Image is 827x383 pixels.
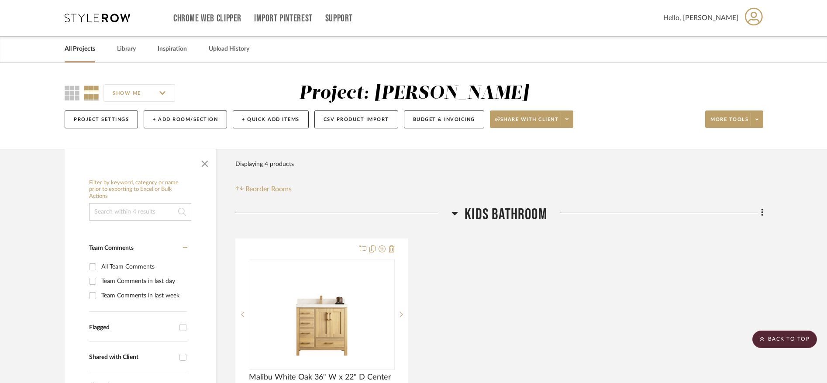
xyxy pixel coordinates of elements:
[196,153,214,171] button: Close
[144,110,227,128] button: + Add Room/Section
[235,155,294,173] div: Displaying 4 products
[404,110,484,128] button: Budget & Invoicing
[89,179,191,200] h6: Filter by keyword, category or name prior to exporting to Excel or Bulk Actions
[101,289,185,303] div: Team Comments in last week
[710,116,748,129] span: More tools
[89,203,191,221] input: Search within 4 results
[89,245,134,251] span: Team Comments
[249,259,394,369] div: 0
[314,110,398,128] button: CSV Product Import
[65,110,138,128] button: Project Settings
[89,354,175,361] div: Shared with Client
[465,205,547,224] span: Kids Bathroom
[495,116,559,129] span: Share with client
[254,15,313,22] a: Import Pinterest
[299,84,529,103] div: Project: [PERSON_NAME]
[117,43,136,55] a: Library
[663,13,738,23] span: Hello, [PERSON_NAME]
[233,110,309,128] button: + Quick Add Items
[89,324,175,331] div: Flagged
[101,274,185,288] div: Team Comments in last day
[490,110,574,128] button: Share with client
[752,331,817,348] scroll-to-top-button: BACK TO TOP
[250,260,394,369] img: Malibu White Oak 36" W x 22" D Center Sink Bathroom Vanity Cabinet Only | Nordic White Oak
[325,15,353,22] a: Support
[101,260,185,274] div: All Team Comments
[209,43,249,55] a: Upload History
[705,110,763,128] button: More tools
[158,43,187,55] a: Inspiration
[65,43,95,55] a: All Projects
[235,184,292,194] button: Reorder Rooms
[173,15,241,22] a: Chrome Web Clipper
[245,184,292,194] span: Reorder Rooms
